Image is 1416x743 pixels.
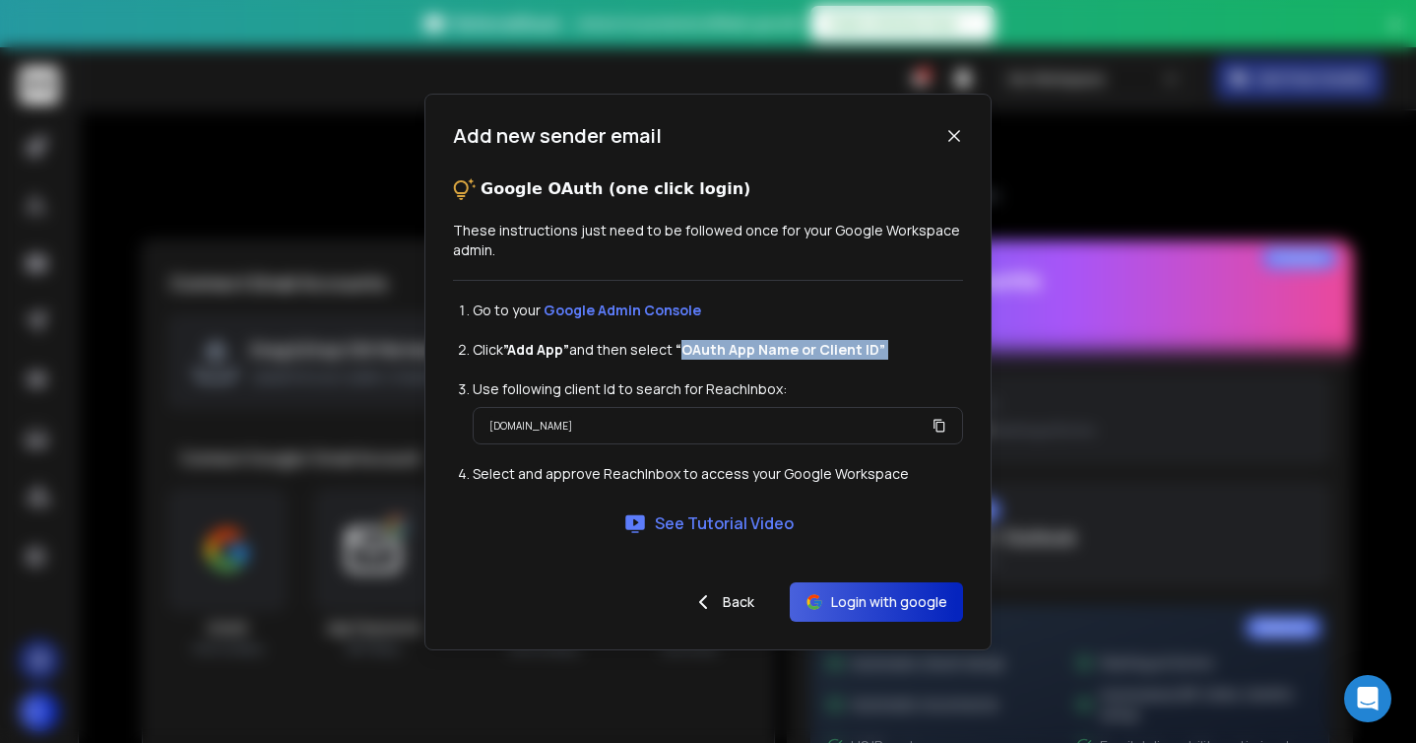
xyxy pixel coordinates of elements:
[473,379,963,399] li: Use following client Id to search for ReachInbox:
[503,340,569,359] strong: ”Add App”
[790,582,963,622] button: Login with google
[453,177,477,201] img: tips
[623,511,794,535] a: See Tutorial Video
[481,177,750,201] p: Google OAuth (one click login)
[453,122,662,150] h1: Add new sender email
[489,416,572,436] p: [DOMAIN_NAME]
[473,464,963,484] li: Select and approve ReachInbox to access your Google Workspace
[473,340,963,360] li: Click and then select
[1344,675,1391,722] div: Open Intercom Messenger
[676,582,770,622] button: Back
[473,301,963,320] li: Go to your
[676,340,885,359] strong: “OAuth App Name or Client ID”
[453,221,963,260] p: These instructions just need to be followed once for your Google Workspace admin.
[544,301,701,319] a: Google Admin Console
